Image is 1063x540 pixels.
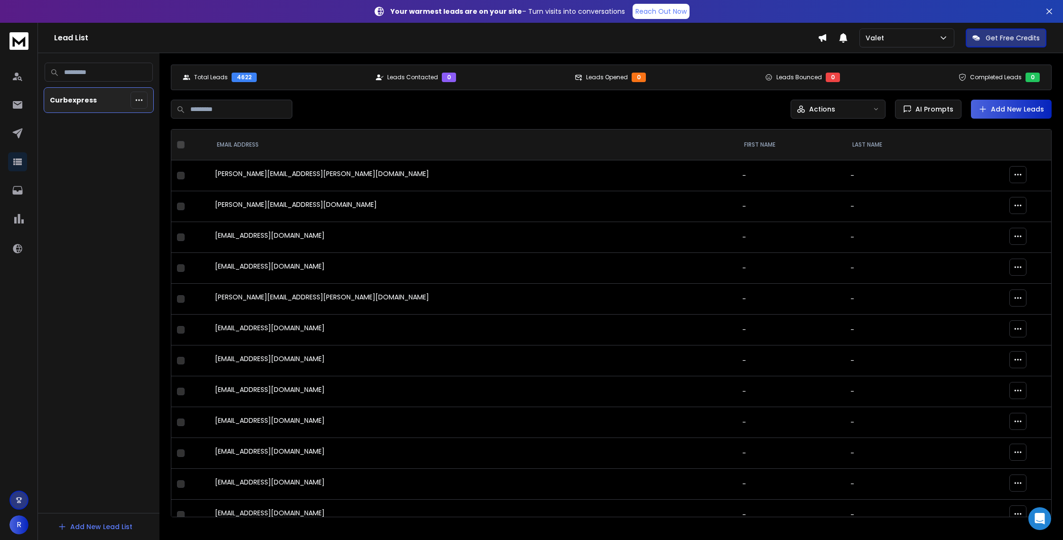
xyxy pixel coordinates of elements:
td: - [845,160,950,191]
div: [EMAIL_ADDRESS][DOMAIN_NAME] [215,508,731,521]
div: [PERSON_NAME][EMAIL_ADDRESS][DOMAIN_NAME] [215,200,731,213]
p: Total Leads [194,74,228,81]
div: [EMAIL_ADDRESS][DOMAIN_NAME] [215,323,731,336]
th: EMAIL ADDRESS [209,130,737,160]
div: [EMAIL_ADDRESS][DOMAIN_NAME] [215,261,731,275]
div: 4622 [232,73,257,82]
p: Get Free Credits [986,33,1040,43]
div: 0 [1026,73,1040,82]
div: [EMAIL_ADDRESS][DOMAIN_NAME] [215,385,731,398]
p: Valet [866,33,888,43]
td: - [845,469,950,500]
td: - [737,315,845,345]
th: LAST NAME [845,130,950,160]
td: - [737,253,845,284]
td: - [845,500,950,531]
button: Add New Lead List [50,517,140,536]
p: Leads Bounced [776,74,822,81]
div: [EMAIL_ADDRESS][DOMAIN_NAME] [215,416,731,429]
td: - [737,438,845,469]
p: – Turn visits into conversations [391,7,625,16]
p: Reach Out Now [635,7,687,16]
td: - [737,160,845,191]
p: Leads Contacted [387,74,438,81]
td: - [845,438,950,469]
td: - [845,407,950,438]
td: - [737,284,845,315]
td: - [737,191,845,222]
span: AI Prompts [912,104,953,114]
button: R [9,515,28,534]
div: 0 [826,73,840,82]
button: Get Free Credits [966,28,1046,47]
button: Add New Leads [971,100,1052,119]
th: FIRST NAME [737,130,845,160]
h1: Lead List [54,32,818,44]
div: [EMAIL_ADDRESS][DOMAIN_NAME] [215,477,731,491]
button: AI Prompts [895,100,961,119]
a: Add New Leads [979,104,1044,114]
td: - [737,345,845,376]
p: Completed Leads [970,74,1022,81]
td: - [845,284,950,315]
td: - [845,345,950,376]
td: - [737,500,845,531]
td: - [737,222,845,253]
strong: Your warmest leads are on your site [391,7,522,16]
td: - [737,407,845,438]
p: Leads Opened [586,74,628,81]
td: - [737,376,845,407]
a: Reach Out Now [633,4,690,19]
div: [EMAIL_ADDRESS][DOMAIN_NAME] [215,231,731,244]
div: Open Intercom Messenger [1028,507,1051,530]
td: - [845,376,950,407]
img: logo [9,32,28,50]
td: - [737,469,845,500]
div: [PERSON_NAME][EMAIL_ADDRESS][PERSON_NAME][DOMAIN_NAME] [215,169,731,182]
td: - [845,222,950,253]
div: 0 [632,73,646,82]
div: [EMAIL_ADDRESS][DOMAIN_NAME] [215,447,731,460]
p: Curbexpress [50,95,97,105]
td: - [845,191,950,222]
div: [EMAIL_ADDRESS][DOMAIN_NAME] [215,354,731,367]
td: - [845,315,950,345]
td: - [845,253,950,284]
p: Actions [809,104,835,114]
div: [PERSON_NAME][EMAIL_ADDRESS][PERSON_NAME][DOMAIN_NAME] [215,292,731,306]
div: 0 [442,73,456,82]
